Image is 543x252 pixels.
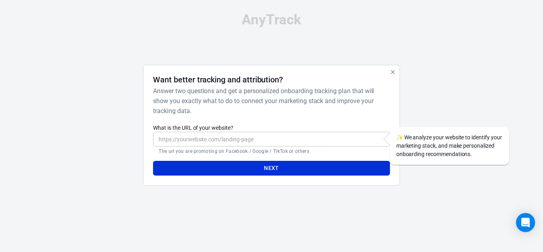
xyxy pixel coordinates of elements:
h6: Answer two questions and get a personalized onboarding tracking plan that will show you exactly w... [153,86,386,116]
p: The url you are promoting on Facebook / Google / TikTok or others [159,148,384,154]
div: AnyTrack [73,13,470,27]
h4: Want better tracking and attribution? [153,75,283,84]
div: Open Intercom Messenger [516,213,535,232]
div: We analyze your website to identify your marketing stack, and make personalized onboarding recomm... [390,127,509,165]
span: sparkles [396,134,403,141]
button: Next [153,161,390,176]
label: What is the URL of your website? [153,124,390,132]
input: https://yourwebsite.com/landing-page [153,132,390,147]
